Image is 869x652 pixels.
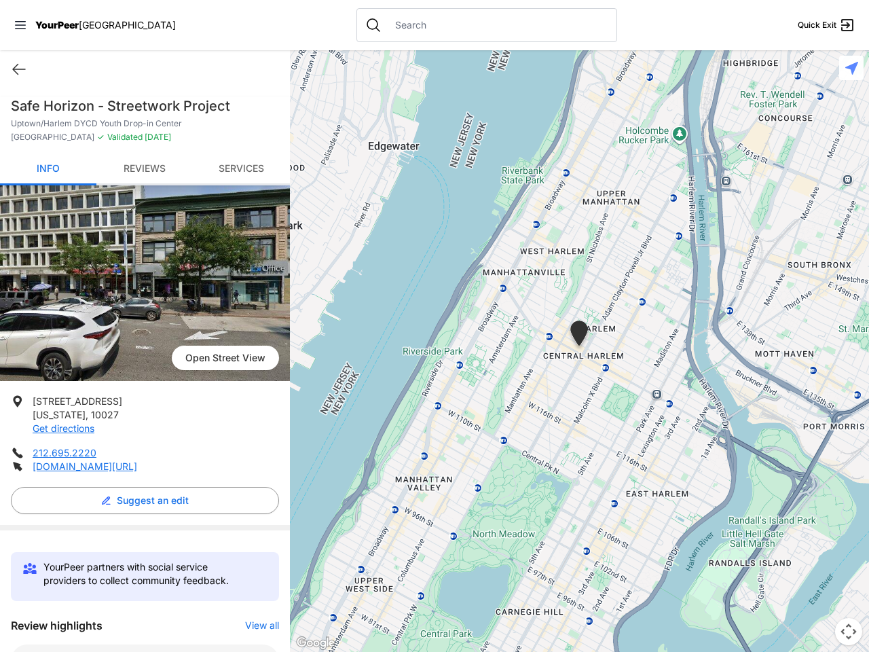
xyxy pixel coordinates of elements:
[86,409,88,420] span: ,
[33,422,94,434] a: Get directions
[293,634,338,652] a: Open this area in Google Maps (opens a new window)
[798,20,836,31] span: Quick Exit
[11,132,94,143] span: [GEOGRAPHIC_DATA]
[245,619,279,632] button: View all
[387,18,608,32] input: Search
[33,409,86,420] span: [US_STATE]
[11,96,279,115] h1: Safe Horizon - Streetwork Project
[143,132,171,142] span: [DATE]
[835,618,862,645] button: Map camera controls
[568,321,591,351] div: Uptown/Harlem DYCD Youth Drop-in Center
[193,153,289,185] a: Services
[172,346,279,370] span: Open Street View
[79,19,176,31] span: [GEOGRAPHIC_DATA]
[91,409,119,420] span: 10027
[33,460,137,472] a: [DOMAIN_NAME][URL]
[35,21,176,29] a: YourPeer[GEOGRAPHIC_DATA]
[11,118,279,129] p: Uptown/Harlem DYCD Youth Drop-in Center
[35,19,79,31] span: YourPeer
[798,17,855,33] a: Quick Exit
[33,447,96,458] a: 212.695.2220
[43,560,252,587] p: YourPeer partners with social service providers to collect community feedback.
[117,494,189,507] span: Suggest an edit
[11,487,279,514] button: Suggest an edit
[11,617,103,634] h3: Review highlights
[293,634,338,652] img: Google
[33,395,122,407] span: [STREET_ADDRESS]
[107,132,143,142] span: Validated
[97,132,105,143] span: ✓
[96,153,193,185] a: Reviews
